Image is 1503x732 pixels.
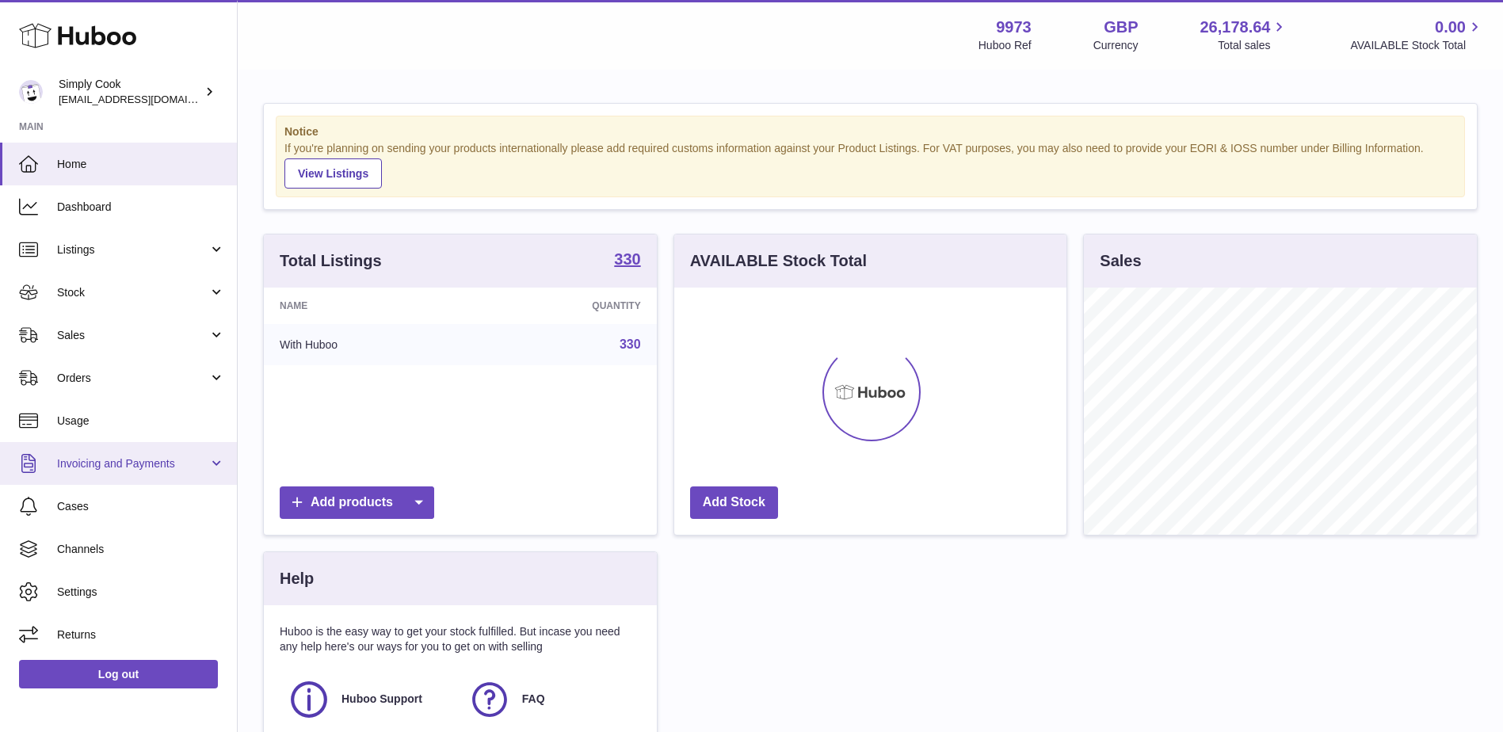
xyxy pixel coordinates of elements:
span: Invoicing and Payments [57,456,208,471]
span: FAQ [522,692,545,707]
span: Sales [57,328,208,343]
span: Listings [57,242,208,257]
strong: GBP [1104,17,1138,38]
span: Orders [57,371,208,386]
a: FAQ [468,678,633,721]
h3: Help [280,568,314,589]
a: 330 [614,251,640,270]
span: AVAILABLE Stock Total [1350,38,1484,53]
span: Returns [57,627,225,642]
th: Quantity [471,288,656,324]
td: With Huboo [264,324,471,365]
h3: Total Listings [280,250,382,272]
div: Huboo Ref [978,38,1032,53]
strong: 9973 [996,17,1032,38]
strong: Notice [284,124,1456,139]
h3: AVAILABLE Stock Total [690,250,867,272]
span: Huboo Support [341,692,422,707]
div: Simply Cook [59,77,201,107]
span: Channels [57,542,225,557]
a: Add products [280,486,434,519]
span: 0.00 [1435,17,1466,38]
a: View Listings [284,158,382,189]
a: Log out [19,660,218,688]
a: 26,178.64 Total sales [1200,17,1288,53]
span: Settings [57,585,225,600]
th: Name [264,288,471,324]
a: 330 [620,337,641,351]
span: Cases [57,499,225,514]
div: Currency [1093,38,1139,53]
span: Usage [57,414,225,429]
span: Stock [57,285,208,300]
a: 0.00 AVAILABLE Stock Total [1350,17,1484,53]
span: [EMAIL_ADDRESS][DOMAIN_NAME] [59,93,233,105]
span: Home [57,157,225,172]
h3: Sales [1100,250,1141,272]
p: Huboo is the easy way to get your stock fulfilled. But incase you need any help here's our ways f... [280,624,641,654]
span: Total sales [1218,38,1288,53]
span: 26,178.64 [1200,17,1270,38]
a: Huboo Support [288,678,452,721]
strong: 330 [614,251,640,267]
div: If you're planning on sending your products internationally please add required customs informati... [284,141,1456,189]
span: Dashboard [57,200,225,215]
a: Add Stock [690,486,778,519]
img: internalAdmin-9973@internal.huboo.com [19,80,43,104]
